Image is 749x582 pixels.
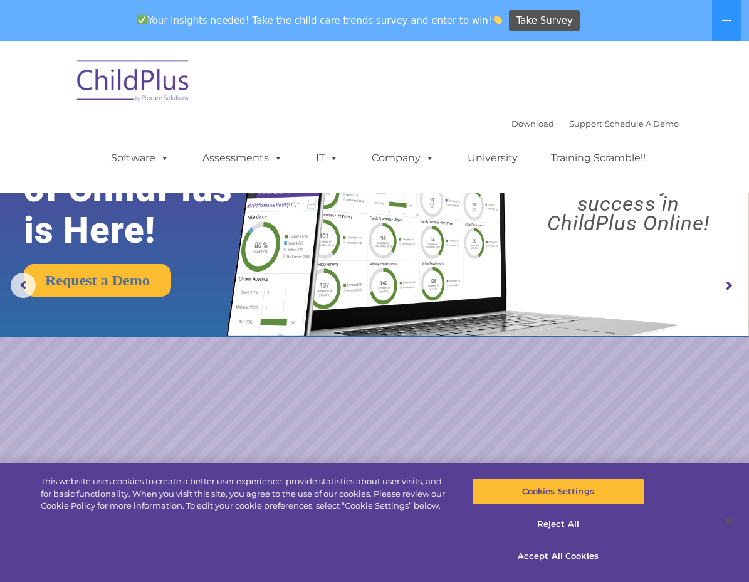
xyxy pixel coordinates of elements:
rs-layer: Boost your productivity and streamline your success in ChildPlus Online! [517,135,740,233]
a: Download [511,119,554,129]
span: Take Survey [516,10,573,32]
a: IT [303,145,351,171]
rs-layer: The Future of ChildPlus is Here! [24,127,263,251]
a: Assessments [190,145,295,171]
a: Schedule A Demo [605,119,679,129]
a: Software [98,145,182,171]
a: University [455,145,530,171]
button: Close [715,507,743,535]
a: Take Survey [509,10,580,32]
span: Your insights needed! Take the child care trends survey and enter to win! [132,8,508,33]
span: Last name [167,83,206,92]
a: Company [359,145,447,171]
img: 👏 [493,15,502,24]
a: Training Scramble!! [538,145,658,171]
a: Support [569,119,602,129]
img: ChildPlus by Procare Solutions [71,51,196,114]
span: Phone number [167,134,221,144]
div: This website uses cookies to create a better user experience, provide statistics about user visit... [41,475,449,512]
img: ✅ [137,15,147,24]
a: Request a Demo [24,264,171,297]
button: Accept All Cookies [472,543,644,569]
button: Cookies Settings [472,479,644,505]
button: Reject All [472,511,644,537]
font: | [511,119,679,129]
